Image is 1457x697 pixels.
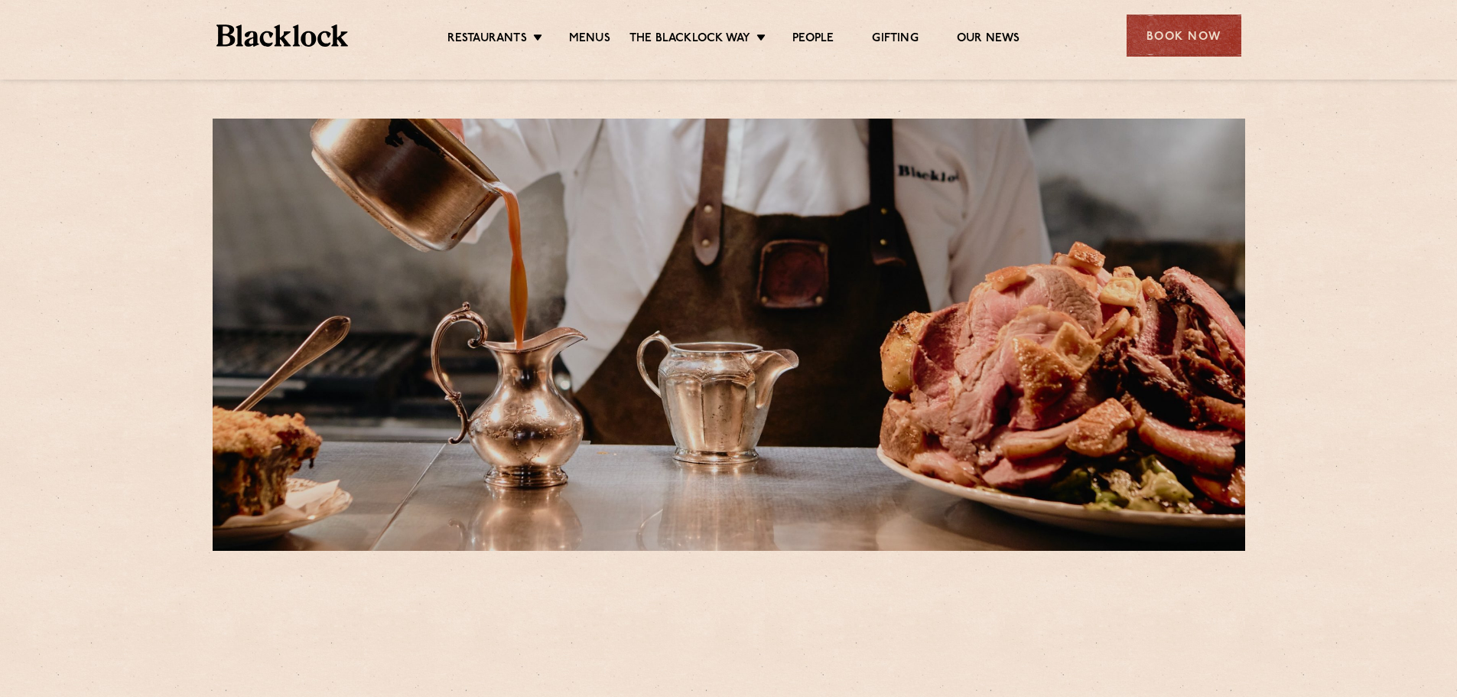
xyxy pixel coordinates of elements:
div: Book Now [1127,15,1241,57]
a: Gifting [872,31,918,48]
a: Our News [957,31,1020,48]
a: The Blacklock Way [629,31,750,48]
a: Restaurants [447,31,527,48]
img: BL_Textured_Logo-footer-cropped.svg [216,24,349,47]
a: Menus [569,31,610,48]
a: People [792,31,834,48]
